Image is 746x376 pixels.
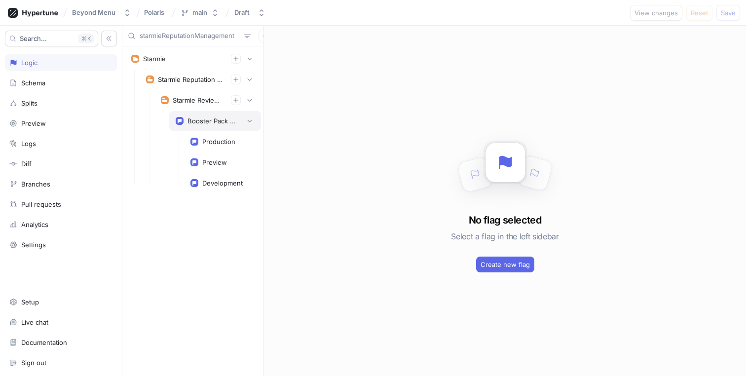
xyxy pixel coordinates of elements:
div: K [78,34,94,43]
button: Save [716,5,740,21]
span: Save [721,10,736,16]
div: Settings [21,241,46,249]
span: Reset [691,10,708,16]
div: Development [202,179,243,187]
h3: No flag selected [469,213,541,227]
div: Preview [21,119,46,127]
span: Search... [20,36,47,41]
div: Logs [21,140,36,148]
div: Live chat [21,318,48,326]
div: Starmie [143,55,166,63]
div: Documentation [21,338,67,346]
div: Splits [21,99,37,107]
button: Search...K [5,31,98,46]
input: Search... [140,31,240,41]
button: Beyond Menu [68,4,135,21]
span: View changes [634,10,678,16]
div: Sign out [21,359,46,367]
div: Branches [21,180,50,188]
span: Create new flag [481,262,530,267]
div: Beyond Menu [72,8,115,17]
a: Documentation [5,334,117,351]
span: Polaris [144,9,164,16]
div: Production [202,138,235,146]
div: Preview [202,158,227,166]
button: View changes [630,5,682,21]
div: Starmie Reputation Management [158,75,223,83]
div: Analytics [21,221,48,228]
div: Setup [21,298,39,306]
div: Starmie Review Solicitation [173,96,223,104]
div: main [192,8,207,17]
div: Diff [21,160,32,168]
div: Draft [234,8,250,17]
button: Create new flag [476,257,534,272]
div: Pull requests [21,200,61,208]
div: Booster Pack Bundle Restriction Enabled [187,117,237,125]
h5: Select a flag in the left sidebar [451,227,559,245]
button: Reset [686,5,712,21]
div: Schema [21,79,45,87]
button: Draft [230,4,269,21]
div: Logic [21,59,37,67]
button: main [177,4,223,21]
